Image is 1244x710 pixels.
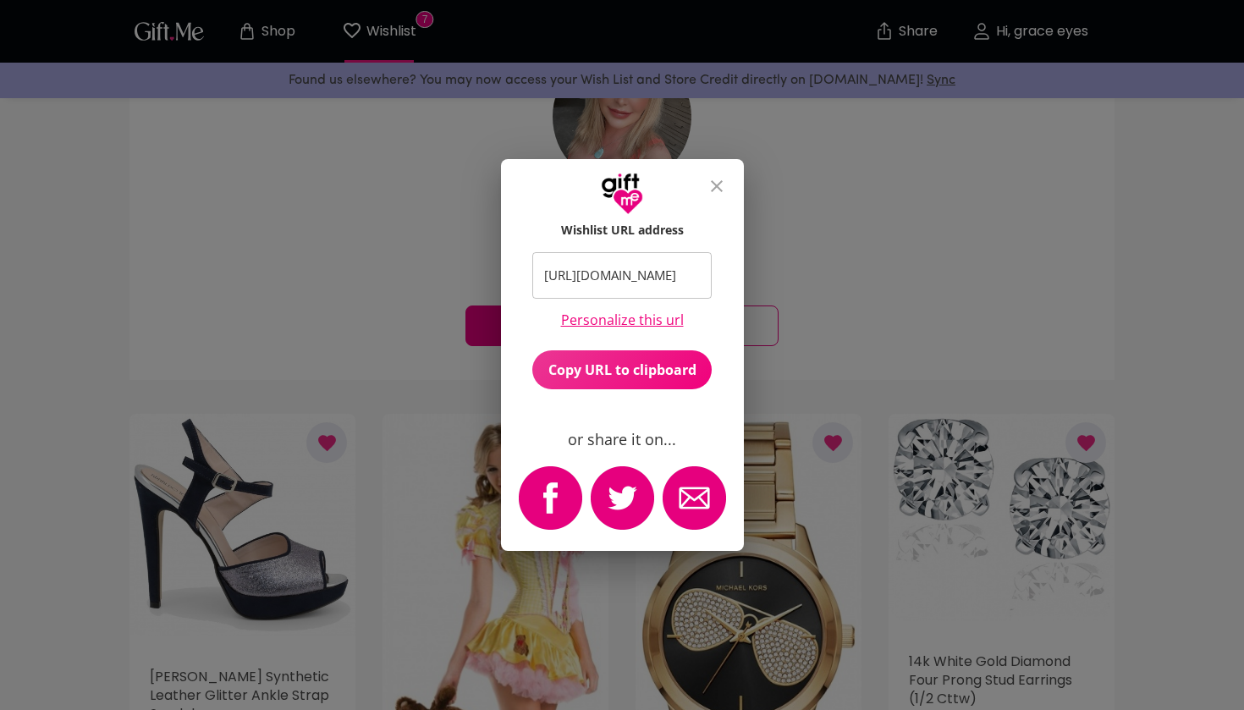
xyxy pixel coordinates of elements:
span: Copy URL to clipboard [532,361,712,379]
button: facebook [515,462,586,537]
a: Personalize this url [561,312,684,328]
h6: Wishlist URL address [561,222,684,239]
img: GiftMe Logo [601,173,643,215]
button: close [696,166,737,206]
img: Share with Facebook [519,466,582,530]
img: Share with Twitter [591,466,654,530]
button: Copy URL to clipboard [532,350,712,389]
button: twitter [586,462,658,537]
img: Share with Email [663,466,726,530]
p: or share it on... [568,430,676,449]
button: email [658,462,730,537]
